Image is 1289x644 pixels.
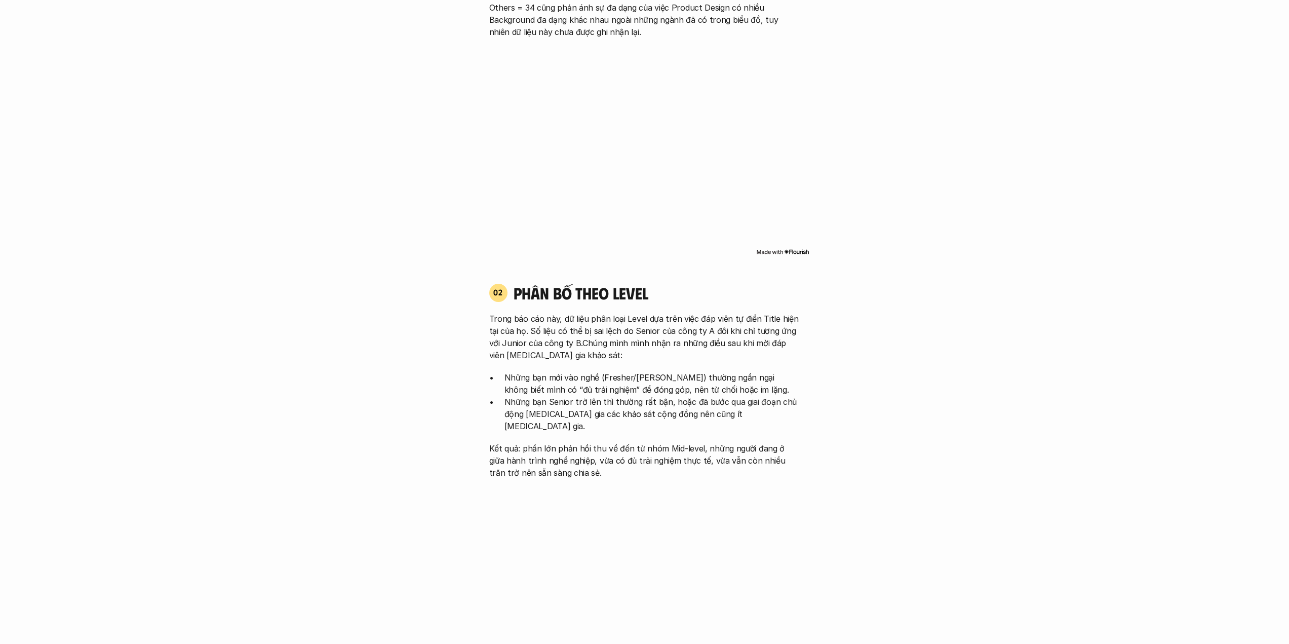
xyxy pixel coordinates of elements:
img: Made with Flourish [756,248,809,256]
p: 02 [493,288,503,296]
p: Trong báo cáo này, dữ liệu phân loại Level dựa trên việc đáp viên tự điền Title hiện tại của họ. ... [489,313,800,361]
p: Others = 34 cũng phản ánh sự đa dạng của việc Product Design có nhiều Background đa dạng khác nha... [489,2,800,38]
h4: phân bố theo Level [514,283,800,302]
p: Kết quả: phần lớn phản hồi thu về đến từ nhóm Mid-level, những người đang ở giữa hành trình nghề ... [489,442,800,479]
p: Những bạn Senior trở lên thì thường rất bận, hoặc đã bước qua giai đoạn chủ động [MEDICAL_DATA] g... [504,396,800,432]
iframe: Interactive or visual content [480,53,809,246]
p: Những bạn mới vào nghề (Fresher/[PERSON_NAME]) thường ngần ngại không biết mình có “đủ trải nghiệ... [504,371,800,396]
